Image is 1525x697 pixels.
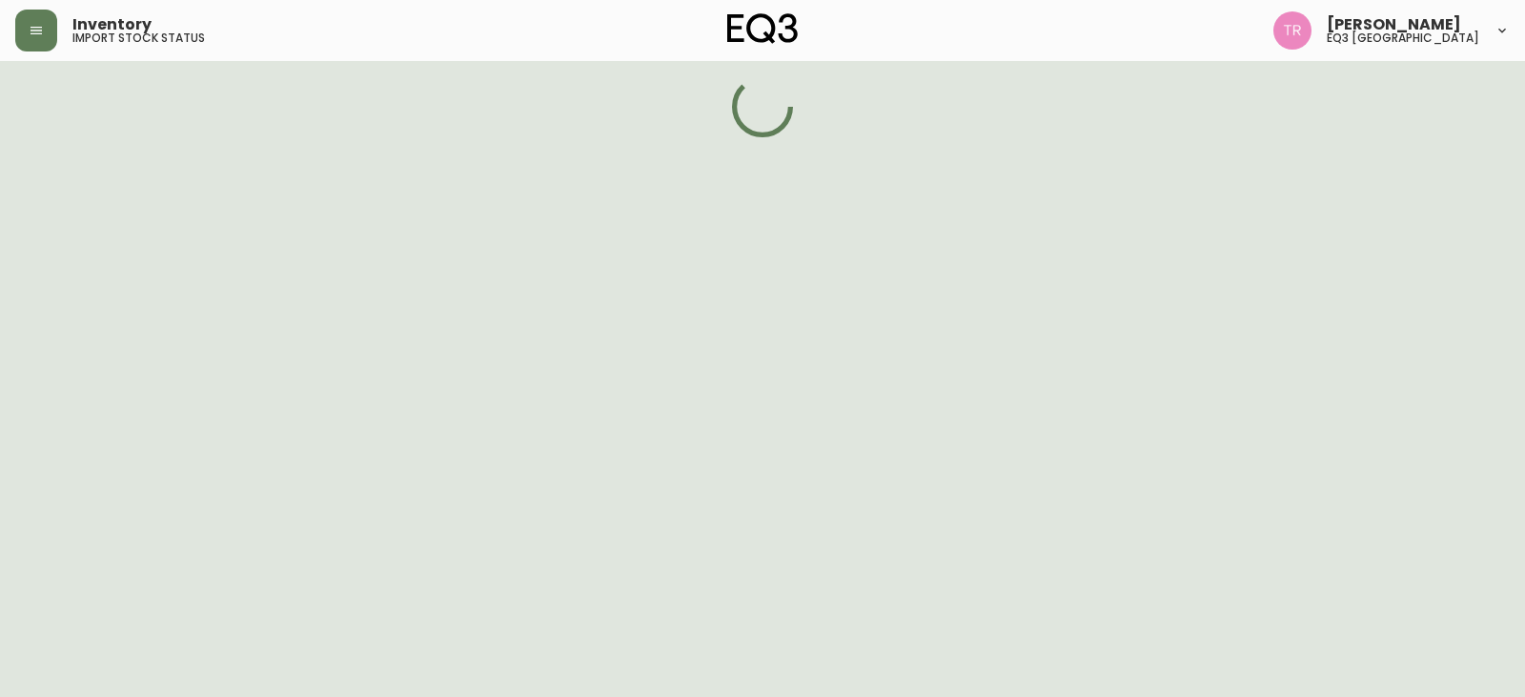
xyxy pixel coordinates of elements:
span: [PERSON_NAME] [1327,17,1461,32]
img: logo [727,13,798,44]
h5: eq3 [GEOGRAPHIC_DATA] [1327,32,1479,44]
img: 214b9049a7c64896e5c13e8f38ff7a87 [1273,11,1311,50]
span: Inventory [72,17,152,32]
h5: import stock status [72,32,205,44]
